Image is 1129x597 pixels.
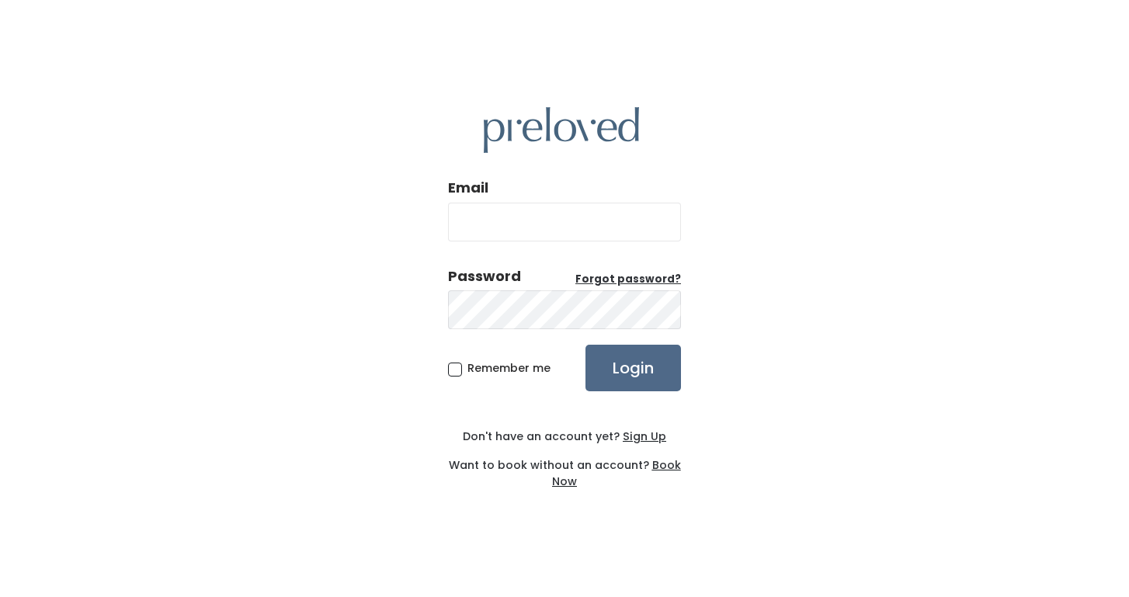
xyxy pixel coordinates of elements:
[448,178,488,198] label: Email
[552,457,681,489] a: Book Now
[484,107,639,153] img: preloved logo
[620,429,666,444] a: Sign Up
[623,429,666,444] u: Sign Up
[575,272,681,286] u: Forgot password?
[448,429,681,445] div: Don't have an account yet?
[467,360,551,376] span: Remember me
[448,445,681,490] div: Want to book without an account?
[448,266,521,286] div: Password
[575,272,681,287] a: Forgot password?
[585,345,681,391] input: Login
